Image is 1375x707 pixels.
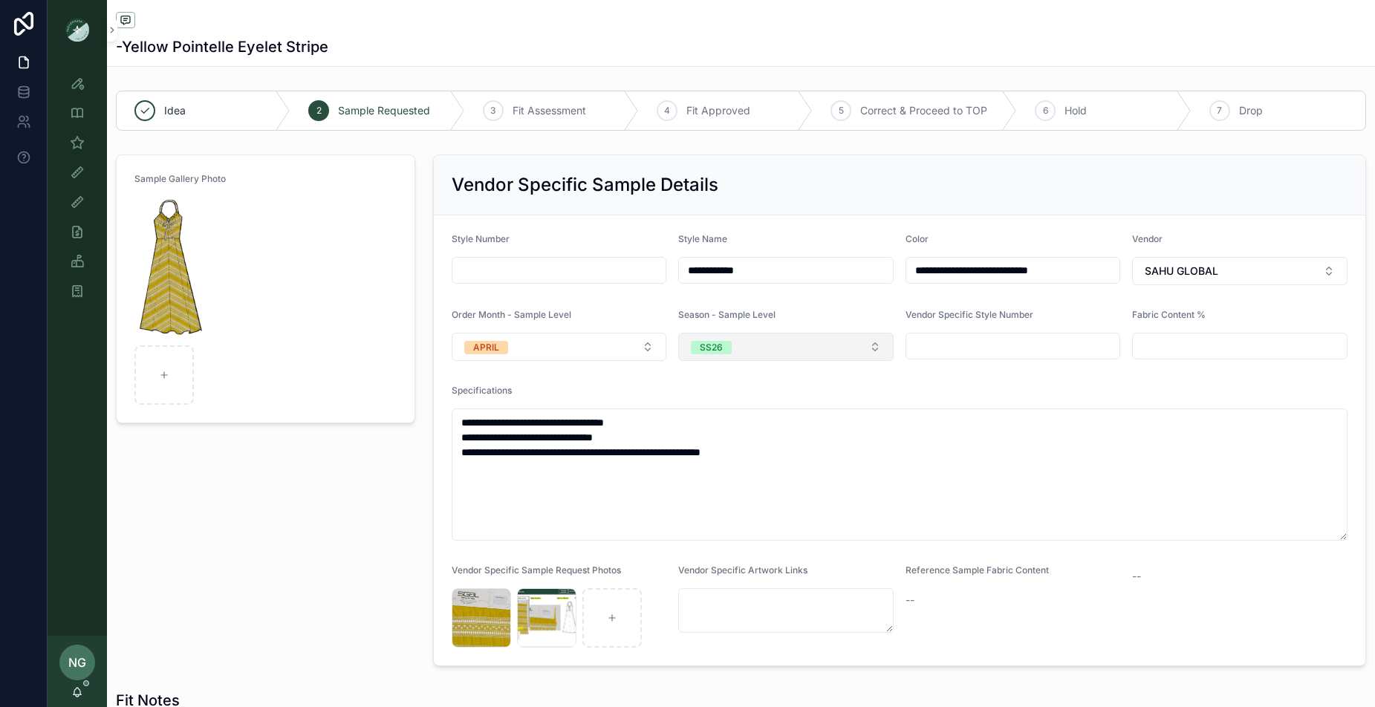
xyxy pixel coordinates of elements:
[68,654,86,671] span: NG
[1043,105,1048,117] span: 6
[686,103,750,118] span: Fit Approved
[1132,569,1141,584] span: --
[134,197,207,339] img: Sierra-Dress_YellowPointelle.png
[906,564,1049,576] span: Reference Sample Fabric Content
[452,309,571,320] span: Order Month - Sample Level
[48,59,107,324] div: scrollable content
[678,233,727,244] span: Style Name
[700,341,723,354] div: SS26
[490,105,495,117] span: 3
[678,309,776,320] span: Season - Sample Level
[338,103,430,118] span: Sample Requested
[1064,103,1087,118] span: Hold
[473,341,499,354] div: APRIL
[1239,103,1263,118] span: Drop
[860,103,987,118] span: Correct & Proceed to TOP
[316,105,322,117] span: 2
[65,18,89,42] img: App logo
[1132,257,1348,285] button: Select Button
[678,333,894,361] button: Select Button
[664,105,670,117] span: 4
[134,173,226,184] span: Sample Gallery Photo
[452,385,512,396] span: Specifications
[164,103,186,118] span: Idea
[116,36,328,57] h1: -Yellow Pointelle Eyelet Stripe
[678,564,807,576] span: Vendor Specific Artwork Links
[1132,309,1206,320] span: Fabric Content %
[839,105,844,117] span: 5
[452,564,621,576] span: Vendor Specific Sample Request Photos
[452,173,718,197] h2: Vendor Specific Sample Details
[1145,264,1218,278] span: SAHU GLOBAL
[1217,105,1222,117] span: 7
[452,333,667,361] button: Select Button
[513,103,586,118] span: Fit Assessment
[906,593,914,607] span: --
[1132,233,1163,244] span: Vendor
[452,233,510,244] span: Style Number
[906,233,929,244] span: Color
[906,309,1033,320] span: Vendor Specific Style Number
